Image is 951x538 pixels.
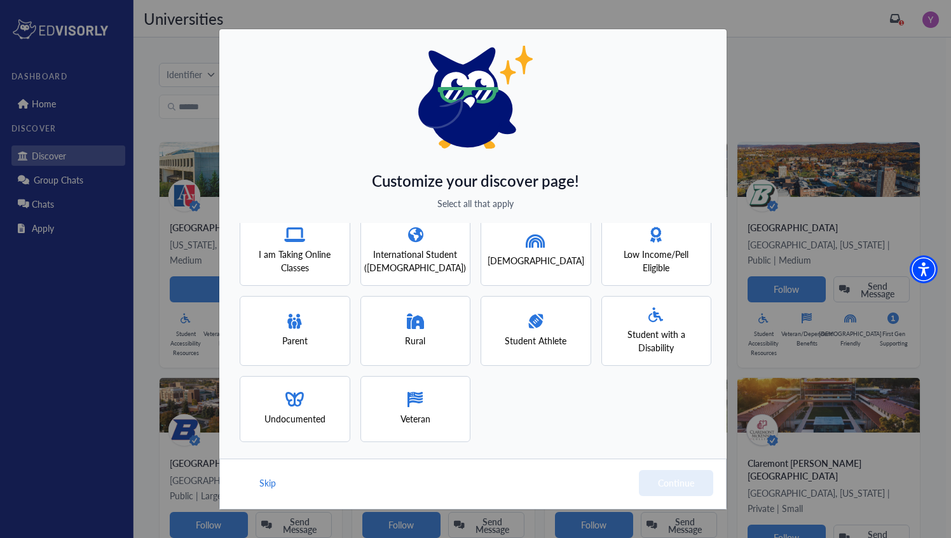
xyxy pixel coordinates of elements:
[372,169,579,192] span: Customize your discover page!
[613,328,701,354] span: Student with a Disability
[418,46,533,149] img: eddy logo
[488,254,584,267] span: [DEMOGRAPHIC_DATA]
[258,470,277,496] button: Skip
[505,334,566,347] span: Student Athlete
[613,248,701,274] span: Low Income/Pell Eligible
[910,255,938,283] div: Accessibility Menu
[437,197,514,210] span: Select all that apply
[251,248,339,274] span: I am Taking Online Classes
[364,248,466,274] span: International Student ([DEMOGRAPHIC_DATA])
[405,334,425,347] span: Rural
[264,412,325,426] span: Undocumented
[400,412,430,426] span: Veteran
[282,334,308,347] span: Parent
